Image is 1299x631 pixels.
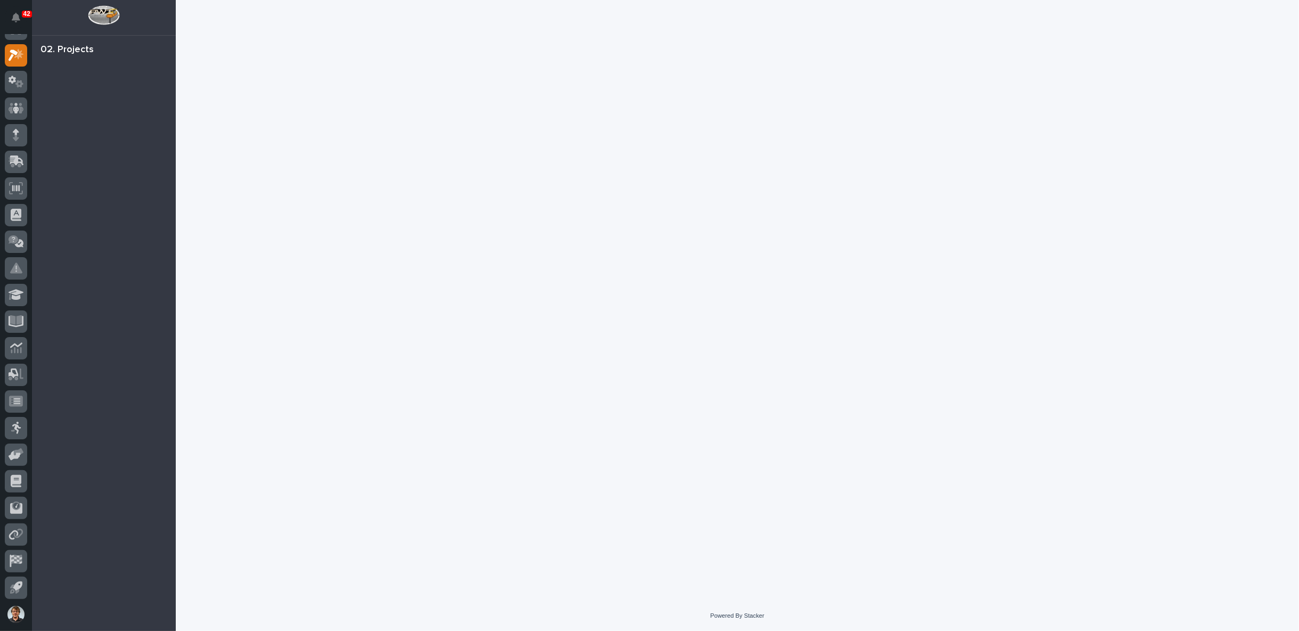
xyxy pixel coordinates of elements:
[23,10,30,18] p: 42
[5,603,27,626] button: users-avatar
[40,44,94,56] div: 02. Projects
[13,13,27,30] div: Notifications42
[88,5,119,25] img: Workspace Logo
[710,612,764,619] a: Powered By Stacker
[5,6,27,29] button: Notifications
